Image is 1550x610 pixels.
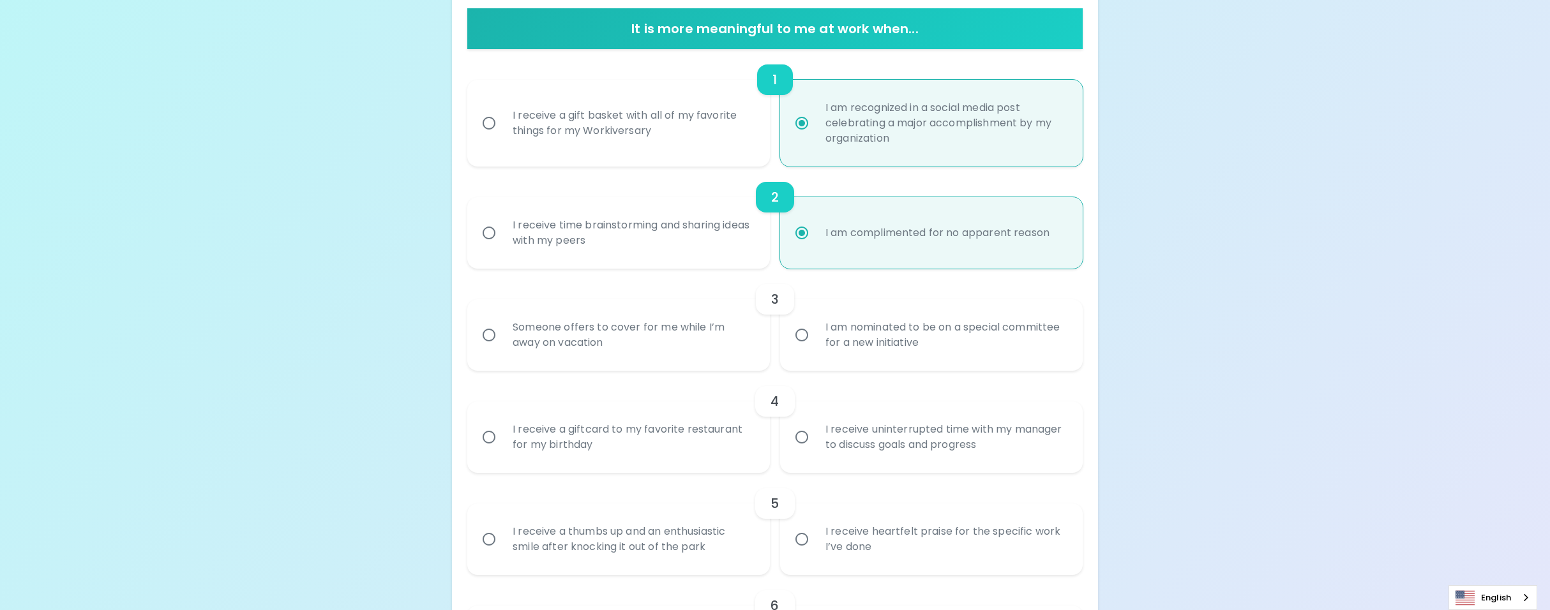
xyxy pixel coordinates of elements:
aside: Language selected: English [1448,585,1537,610]
div: I receive a gift basket with all of my favorite things for my Workiversary [502,93,763,154]
div: choice-group-check [467,269,1083,371]
div: I receive uninterrupted time with my manager to discuss goals and progress [815,406,1076,468]
div: choice-group-check [467,49,1083,167]
a: English [1449,586,1537,609]
h6: 4 [771,391,779,412]
div: I receive a thumbs up and an enthusiastic smile after knocking it out of the park [502,509,763,570]
div: choice-group-check [467,167,1083,269]
div: Someone offers to cover for me while I’m away on vacation [502,304,763,366]
div: I receive a giftcard to my favorite restaurant for my birthday [502,406,763,468]
div: choice-group-check [467,371,1083,473]
h6: 2 [771,187,779,207]
div: I am nominated to be on a special committee for a new initiative [815,304,1076,366]
div: choice-group-check [467,473,1083,575]
h6: It is more meaningful to me at work when... [472,19,1078,39]
div: I am recognized in a social media post celebrating a major accomplishment by my organization [815,85,1076,161]
div: I am complimented for no apparent reason [815,210,1060,256]
h6: 1 [772,70,777,90]
div: Language [1448,585,1537,610]
h6: 5 [771,493,779,514]
div: I receive heartfelt praise for the specific work I’ve done [815,509,1076,570]
h6: 3 [771,289,779,309]
div: I receive time brainstorming and sharing ideas with my peers [502,202,763,264]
